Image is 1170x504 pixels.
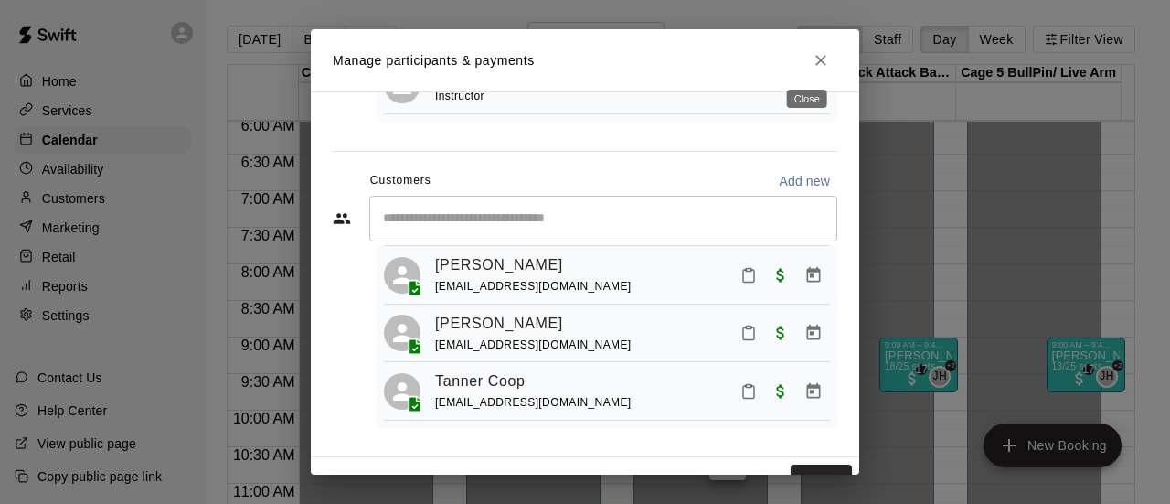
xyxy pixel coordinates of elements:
svg: Customers [333,209,351,228]
p: Add new [779,172,830,190]
span: [EMAIL_ADDRESS][DOMAIN_NAME] [435,396,632,409]
a: [PERSON_NAME] [435,312,563,336]
span: Instructor [435,90,484,102]
button: Manage bookings & payment [797,316,830,349]
a: Tanner Coop [435,370,526,393]
a: [PERSON_NAME] [435,253,563,277]
button: Mark attendance [733,260,764,291]
span: Waived payment [764,382,797,398]
span: [EMAIL_ADDRESS][DOMAIN_NAME] [435,280,632,293]
button: Mark attendance [733,317,764,349]
p: Manage participants & payments [333,51,535,70]
button: Done [791,465,852,499]
button: Add new [771,166,837,196]
div: Olivia Parsons [384,315,420,351]
button: Close [804,44,837,77]
button: Mark attendance [733,376,764,407]
span: Waived payment [764,324,797,339]
span: Waived payment [764,266,797,282]
button: Manage bookings & payment [797,375,830,408]
div: Close [787,90,827,108]
div: Start typing to search customers... [369,196,837,241]
span: Customers [370,166,431,196]
span: [EMAIL_ADDRESS][DOMAIN_NAME] [435,338,632,351]
div: Tanner Coop [384,373,420,410]
div: Olivia Giardina [384,257,420,294]
button: Manage bookings & payment [797,259,830,292]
